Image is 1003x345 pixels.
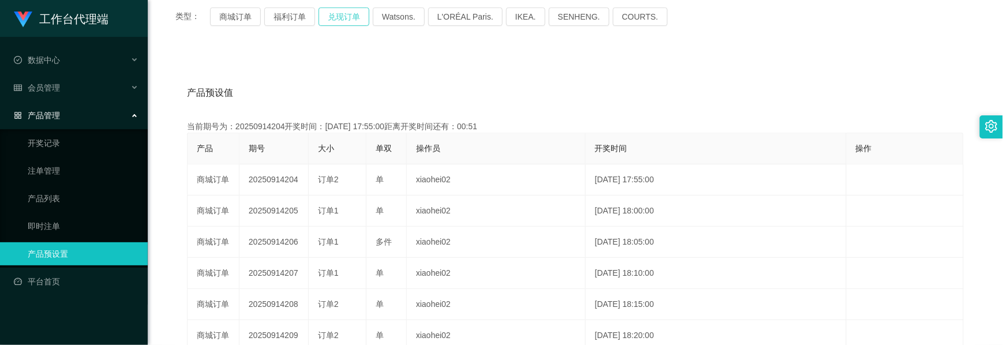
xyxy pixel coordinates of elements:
[586,196,847,227] td: [DATE] 18:00:00
[239,258,309,289] td: 20250914207
[318,144,334,153] span: 大小
[14,12,32,28] img: logo.9652507e.png
[407,289,586,320] td: xiaohei02
[586,258,847,289] td: [DATE] 18:10:00
[319,7,369,26] button: 兑现订单
[407,258,586,289] td: xiaohei02
[586,289,847,320] td: [DATE] 18:15:00
[28,242,139,265] a: 产品预设置
[856,144,872,153] span: 操作
[376,144,392,153] span: 单双
[249,144,265,153] span: 期号
[197,144,213,153] span: 产品
[318,331,339,340] span: 订单2
[210,7,261,26] button: 商城订单
[264,7,315,26] button: 福利订单
[39,1,108,37] h1: 工作台代理端
[188,196,239,227] td: 商城订单
[318,299,339,309] span: 订单2
[376,268,384,277] span: 单
[14,56,22,64] i: 图标: check-circle-o
[14,14,108,23] a: 工作台代理端
[376,206,384,215] span: 单
[175,7,210,26] span: 类型：
[595,144,627,153] span: 开奖时间
[187,121,964,133] div: 当前期号为：20250914204开奖时间：[DATE] 17:55:00距离开奖时间还有：00:51
[613,7,668,26] button: COURTS.
[318,268,339,277] span: 订单1
[28,187,139,210] a: 产品列表
[14,270,139,293] a: 图标: dashboard平台首页
[28,215,139,238] a: 即时注单
[14,84,22,92] i: 图标: table
[188,289,239,320] td: 商城订单
[28,132,139,155] a: 开奖记录
[376,175,384,184] span: 单
[318,206,339,215] span: 订单1
[586,164,847,196] td: [DATE] 17:55:00
[373,7,425,26] button: Watsons.
[187,86,233,100] span: 产品预设值
[239,289,309,320] td: 20250914208
[376,299,384,309] span: 单
[188,258,239,289] td: 商城订单
[985,120,998,133] i: 图标: setting
[14,111,60,120] span: 产品管理
[376,331,384,340] span: 单
[318,175,339,184] span: 订单2
[428,7,503,26] button: L'ORÉAL Paris.
[239,227,309,258] td: 20250914206
[376,237,392,246] span: 多件
[407,227,586,258] td: xiaohei02
[188,164,239,196] td: 商城订单
[416,144,440,153] span: 操作员
[318,237,339,246] span: 订单1
[407,164,586,196] td: xiaohei02
[14,55,60,65] span: 数据中心
[239,196,309,227] td: 20250914205
[506,7,545,26] button: IKEA.
[188,227,239,258] td: 商城订单
[14,83,60,92] span: 会员管理
[239,164,309,196] td: 20250914204
[407,196,586,227] td: xiaohei02
[549,7,609,26] button: SENHENG.
[28,159,139,182] a: 注单管理
[586,227,847,258] td: [DATE] 18:05:00
[14,111,22,119] i: 图标: appstore-o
